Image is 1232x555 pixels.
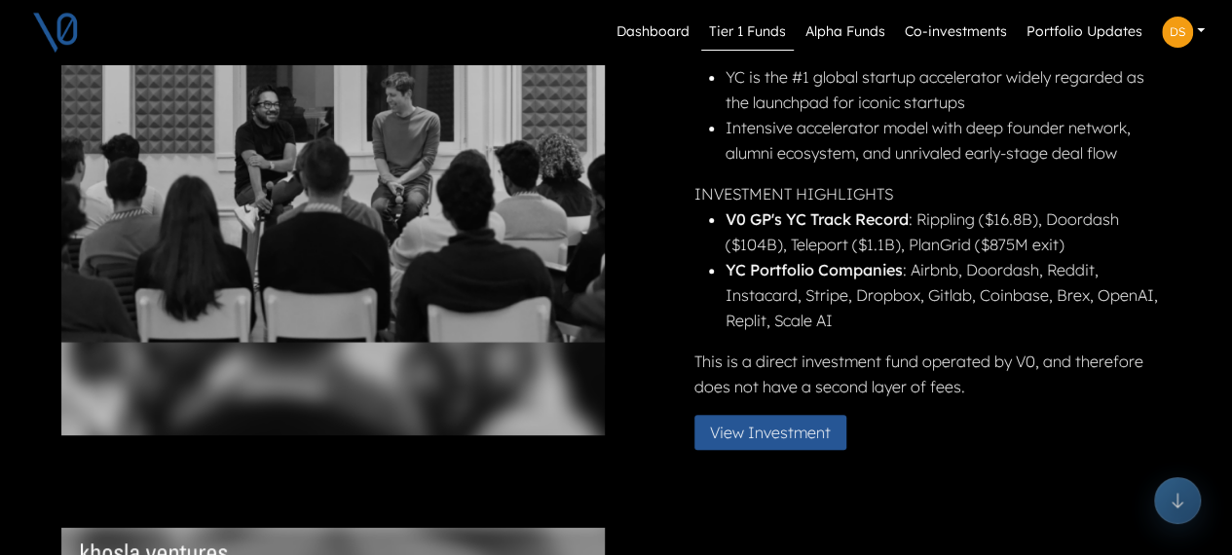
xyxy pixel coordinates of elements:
[726,115,1168,166] li: Intensive accelerator model with deep founder network, alumni ecosystem, and unrivaled early-stag...
[701,14,794,51] a: Tier 1 Funds
[798,14,893,51] a: Alpha Funds
[694,349,1168,399] p: This is a direct investment fund operated by V0, and therefore does not have a second layer of fees.
[726,260,903,279] strong: YC Portfolio Companies
[897,14,1015,51] a: Co-investments
[726,64,1168,115] li: YC is the #1 global startup accelerator widely regarded as the launchpad for iconic startups
[694,181,1168,206] p: INVESTMENT HIGHLIGHTS
[726,206,1168,257] li: : Rippling ($16.8B), Doordash ($104B), Teleport ($1.1B), PlanGrid ($875M exit)
[1162,17,1193,48] img: Profile
[726,209,909,229] strong: V0 GP's YC Track Record
[726,257,1168,333] li: : Airbnb, Doordash, Reddit, Instacard, Stripe, Dropbox, Gitlab, Coinbase, Brex, OpenAI, Replit, S...
[694,415,846,450] button: View Investment
[1019,14,1150,51] a: Portfolio Updates
[694,421,862,440] a: View Investment
[609,14,697,51] a: Dashboard
[31,8,80,56] img: V0 logo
